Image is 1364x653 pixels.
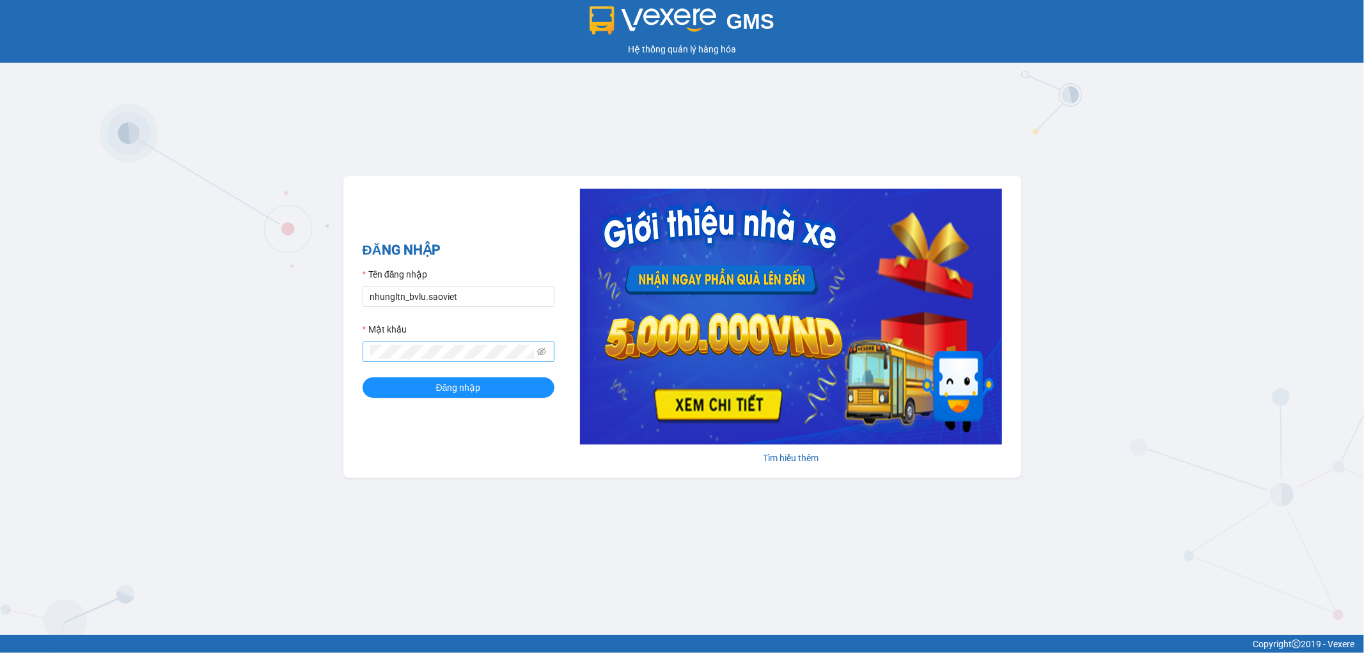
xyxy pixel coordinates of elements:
[726,10,774,33] span: GMS
[10,637,1354,651] div: Copyright 2019 - Vexere
[436,381,481,395] span: Đăng nhập
[580,451,1002,465] div: Tìm hiểu thêm
[537,347,546,356] span: eye-invisible
[363,267,428,281] label: Tên đăng nhập
[580,189,1002,445] img: banner-0
[363,240,554,261] h2: ĐĂNG NHẬP
[363,322,407,336] label: Mật khẩu
[363,287,554,307] input: Tên đăng nhập
[370,345,535,359] input: Mật khẩu
[590,6,716,35] img: logo 2
[363,377,554,398] button: Đăng nhập
[3,42,1361,56] div: Hệ thống quản lý hàng hóa
[590,19,774,29] a: GMS
[1292,640,1301,649] span: copyright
